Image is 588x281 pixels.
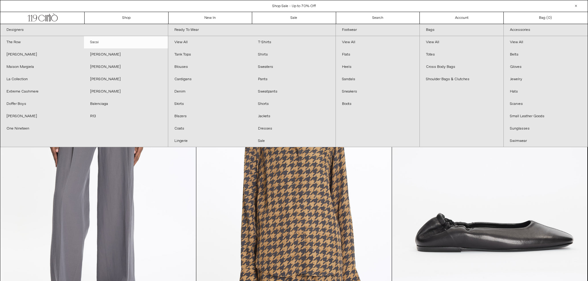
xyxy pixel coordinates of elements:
span: 0 [548,15,550,20]
a: Blazers [168,110,252,122]
a: Small Leather Goods [504,110,588,122]
a: New In [169,12,252,24]
a: Sunglasses [504,122,588,135]
a: Maison Margiela [0,61,84,73]
a: Heels [336,61,419,73]
a: Sweaters [252,61,336,73]
a: Jackets [252,110,336,122]
a: View All [168,36,252,48]
a: View All [420,36,503,48]
a: Sweatpants [252,85,336,98]
a: Belts [504,48,588,61]
a: The Row [0,36,84,48]
a: Scarves [504,98,588,110]
a: Shop Sale - Up to 70% Off [272,4,316,9]
a: Sacai [84,36,168,48]
a: Shop [85,12,169,24]
a: Dresses [252,122,336,135]
a: Shirts [252,48,336,61]
a: Coats [168,122,252,135]
a: Designers [0,24,168,36]
a: Cardigans [168,73,252,85]
a: One Nineteen [0,122,84,135]
a: Sandals [336,73,419,85]
a: Balenciaga [84,98,168,110]
a: Footwear [336,24,419,36]
a: Denim [168,85,252,98]
a: R13 [84,110,168,122]
a: Sneakers [336,85,419,98]
a: Bag () [504,12,588,24]
a: Extreme Cashmere [0,85,84,98]
a: [PERSON_NAME] [0,110,84,122]
a: Hats [504,85,588,98]
a: Shoulder Bags & Clutches [420,73,503,85]
span: ) [548,15,552,21]
a: Totes [420,48,503,61]
a: [PERSON_NAME] [84,48,168,61]
a: Doffer Boys [0,98,84,110]
a: Jewelry [504,73,588,85]
a: Account [420,12,504,24]
a: Sale [252,12,336,24]
a: T-Shirts [252,36,336,48]
a: Tank Tops [168,48,252,61]
a: Flats [336,48,419,61]
a: [PERSON_NAME] [84,85,168,98]
a: [PERSON_NAME] [84,61,168,73]
a: Sale [252,135,336,147]
a: Pants [252,73,336,85]
a: [PERSON_NAME] [84,73,168,85]
a: Bags [420,24,503,36]
a: Search [336,12,420,24]
a: View All [336,36,419,48]
a: [PERSON_NAME] [0,48,84,61]
a: Skirts [168,98,252,110]
a: Ready To Wear [168,24,336,36]
a: Blouses [168,61,252,73]
a: Lingerie [168,135,252,147]
a: La Collection [0,73,84,85]
a: Shorts [252,98,336,110]
a: Boots [336,98,419,110]
a: Accessories [504,24,588,36]
a: Swimwear [504,135,588,147]
a: Gloves [504,61,588,73]
a: Cross Body Bags [420,61,503,73]
a: View All [504,36,588,48]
